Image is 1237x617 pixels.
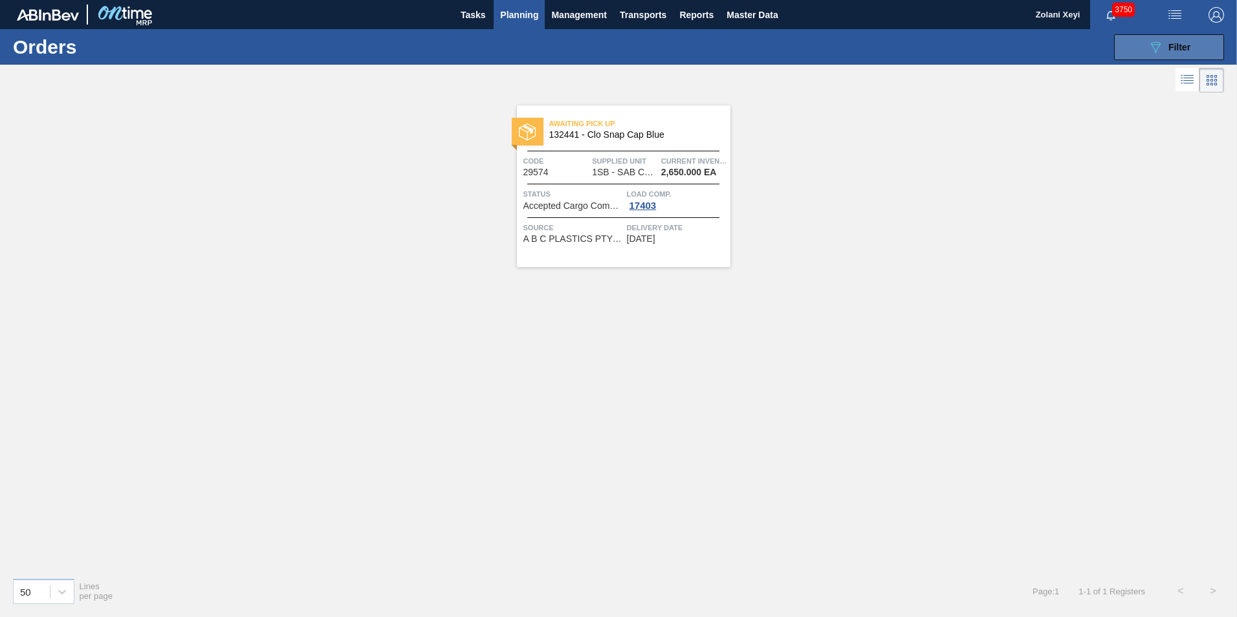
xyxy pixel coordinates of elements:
[627,188,727,211] a: Load Comp.17403
[592,155,658,168] span: Supplied Unit
[1165,575,1197,607] button: <
[523,221,624,234] span: Source
[523,188,624,200] span: Status
[1112,3,1135,17] span: 3750
[80,581,113,601] span: Lines per page
[17,9,79,21] img: TNhmsLtSVTkK8tSr43FrP2fwEKptu5GPRR3wAAAABJRU5ErkJggg==
[1197,575,1229,607] button: >
[1176,68,1199,92] div: List Vision
[523,234,624,244] span: A B C PLASTICS PTY LTD
[549,117,730,130] span: Awaiting Pick Up
[592,168,657,177] span: 1SB - SAB Chamdor Brewery
[519,124,536,140] img: status
[551,7,607,23] span: Management
[1114,34,1224,60] button: Filter
[661,155,727,168] span: Current inventory
[459,7,487,23] span: Tasks
[679,7,714,23] span: Reports
[1167,7,1183,23] img: userActions
[627,234,655,244] span: 07/04/2025
[1033,587,1059,596] span: Page : 1
[661,168,717,177] span: 2,650.000 EA
[727,7,778,23] span: Master Data
[1078,587,1145,596] span: 1 - 1 of 1 Registers
[549,130,720,140] span: 132441 - Clo Snap Cap Blue
[1090,6,1132,24] button: Notifications
[627,188,727,200] span: Load Comp.
[620,7,666,23] span: Transports
[627,200,659,211] div: 17403
[20,586,31,597] div: 50
[523,155,589,168] span: Code
[507,105,730,267] a: statusAwaiting Pick Up132441 - Clo Snap Cap BlueCode29574Supplied Unit1SB - SAB Chamdor BreweryCu...
[500,7,538,23] span: Planning
[523,201,624,211] span: Accepted Cargo Composition
[1199,68,1224,92] div: Card Vision
[1168,42,1190,52] span: Filter
[627,221,727,234] span: Delivery Date
[1209,7,1224,23] img: Logout
[13,39,206,54] h1: Orders
[523,168,549,177] span: 29574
